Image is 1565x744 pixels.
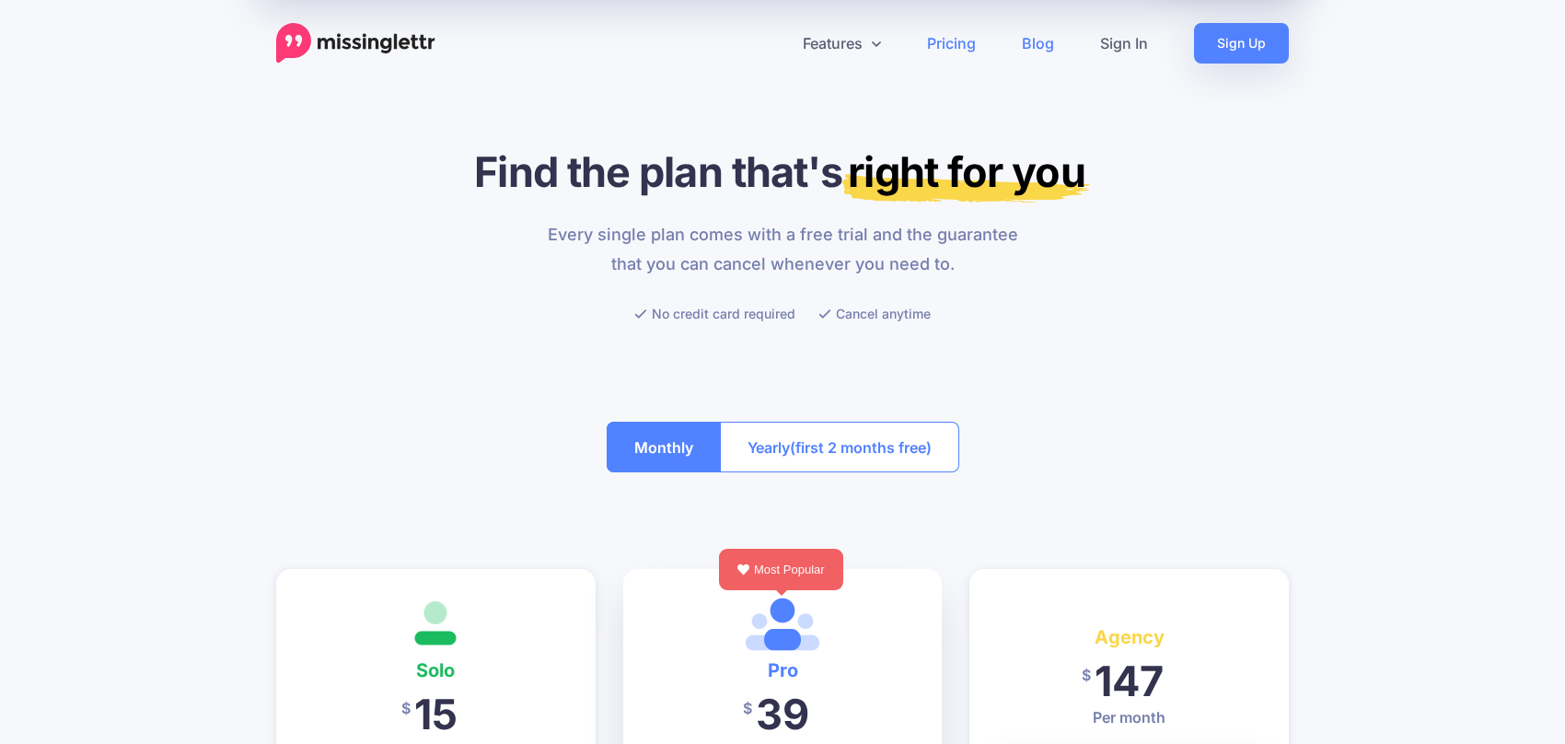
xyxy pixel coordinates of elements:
h1: Find the plan that's [276,146,1289,197]
button: Monthly [607,422,721,472]
h4: Agency [997,622,1261,652]
a: Blog [999,23,1077,64]
p: Every single plan comes with a free trial and the guarantee that you can cancel whenever you need... [537,220,1029,279]
span: $ [401,688,411,729]
li: No credit card required [634,302,795,325]
span: 15 [414,689,458,739]
a: Home [276,23,435,64]
mark: right for you [842,146,1090,203]
a: Pricing [904,23,999,64]
h4: Solo [304,656,568,685]
span: 147 [1095,656,1164,706]
span: $ [743,688,752,729]
div: Most Popular [719,549,843,590]
h4: Pro [651,656,915,685]
span: (first 2 months free) [790,433,932,462]
span: 39 [756,689,809,739]
span: $ [1082,655,1091,696]
p: Per month [997,706,1261,728]
a: Features [780,23,904,64]
li: Cancel anytime [818,302,931,325]
a: Sign Up [1194,23,1289,64]
a: Sign In [1077,23,1171,64]
button: Yearly(first 2 months free) [720,422,959,472]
